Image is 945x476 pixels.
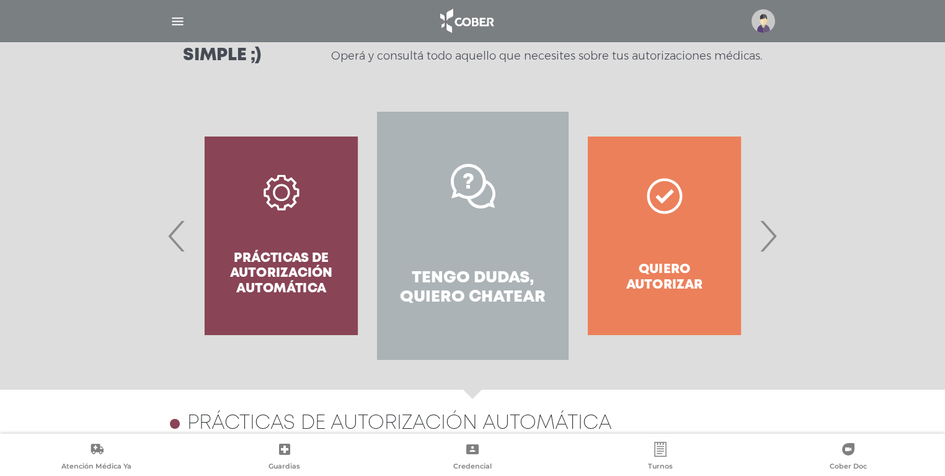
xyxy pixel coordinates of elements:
h3: Simple ;) [183,47,261,65]
span: Turnos [648,462,673,473]
a: Turnos [567,442,755,474]
a: Tengo dudas, quiero chatear [377,112,569,360]
a: Guardias [190,442,378,474]
img: profile-placeholder.svg [752,9,775,33]
h4: Tengo dudas, quiero chatear [399,269,546,307]
p: Operá y consultá todo aquello que necesites sobre tus autorizaciones médicas. [331,48,762,63]
span: Guardias [268,462,300,473]
a: Cober Doc [755,442,943,474]
img: logo_cober_home-white.png [433,6,499,36]
span: Cober Doc [830,462,867,473]
img: Cober_menu-lines-white.svg [170,14,185,29]
span: Next [756,202,780,269]
h4: Prácticas de autorización automática [187,412,612,436]
a: Credencial [378,442,566,474]
a: Atención Médica Ya [2,442,190,474]
span: Previous [165,202,189,269]
span: Atención Médica Ya [61,462,131,473]
span: Credencial [453,462,492,473]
